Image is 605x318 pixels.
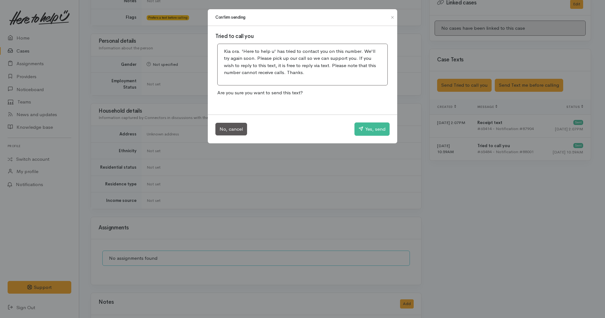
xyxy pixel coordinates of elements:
button: Yes, send [354,122,390,136]
h1: Confirm sending [215,14,245,21]
button: Close [387,14,398,21]
p: Are you sure you want to send this text? [215,87,390,98]
button: No, cancel [215,123,247,136]
p: Kia ora. 'Here to help u' has tried to contact you on this number. We'll try again soon. Please p... [224,48,381,76]
h3: Tried to call you [215,34,390,40]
